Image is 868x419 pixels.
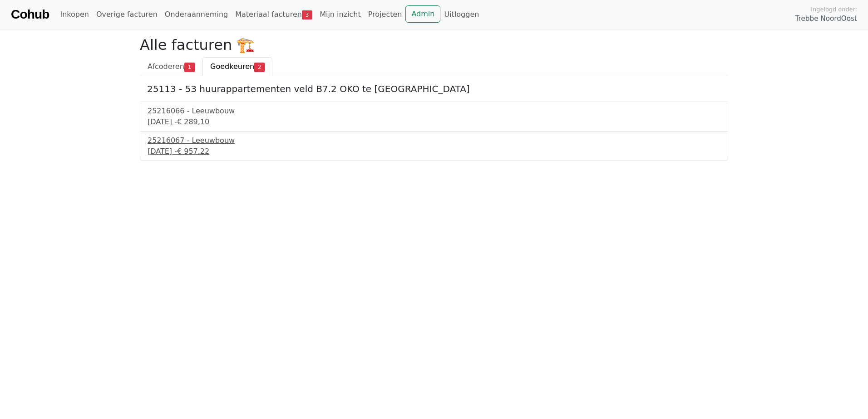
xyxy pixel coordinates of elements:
[405,5,440,23] a: Admin
[148,62,184,71] span: Afcoderen
[177,117,209,126] span: € 289,10
[177,147,209,156] span: € 957,22
[161,5,232,24] a: Onderaanneming
[148,117,720,127] div: [DATE] -
[93,5,161,24] a: Overige facturen
[365,5,406,24] a: Projecten
[148,146,720,157] div: [DATE] -
[148,135,720,157] a: 25216067 - Leeuwbouw[DATE] -€ 957,22
[11,4,49,25] a: Cohub
[232,5,316,24] a: Materiaal facturen3
[140,57,202,76] a: Afcoderen1
[811,5,857,14] span: Ingelogd onder:
[302,10,312,19] span: 3
[148,135,720,146] div: 25216067 - Leeuwbouw
[184,63,195,72] span: 1
[148,106,720,127] a: 25216066 - Leeuwbouw[DATE] -€ 289,10
[254,63,265,72] span: 2
[202,57,272,76] a: Goedkeuren2
[316,5,365,24] a: Mijn inzicht
[147,83,721,94] h5: 25113 - 53 huurappartementen veld B7.2 OKO te [GEOGRAPHIC_DATA]
[56,5,92,24] a: Inkopen
[795,14,857,24] span: Trebbe NoordOost
[210,62,254,71] span: Goedkeuren
[148,106,720,117] div: 25216066 - Leeuwbouw
[140,36,728,54] h2: Alle facturen 🏗️
[440,5,483,24] a: Uitloggen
